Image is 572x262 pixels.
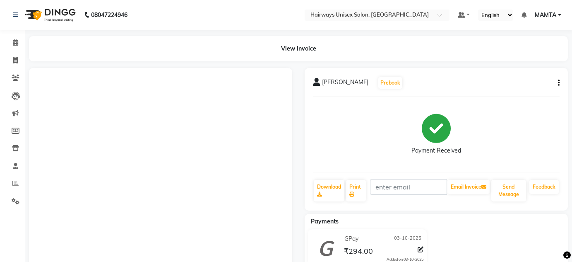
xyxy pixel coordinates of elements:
span: 03-10-2025 [394,235,421,243]
div: View Invoice [29,36,568,61]
a: Feedback [529,180,559,194]
input: enter email [370,179,447,195]
span: [PERSON_NAME] [322,78,368,90]
a: Download [314,180,344,201]
button: Email Invoice [447,180,490,194]
span: MAMTA [535,11,556,19]
img: logo [21,3,78,27]
button: Prebook [378,77,402,89]
span: GPay [344,235,358,243]
b: 08047224946 [91,3,127,27]
button: Send Message [491,180,526,201]
span: Payments [311,218,339,225]
span: ₹294.00 [344,246,373,258]
div: Payment Received [411,146,461,155]
a: Print [346,180,366,201]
